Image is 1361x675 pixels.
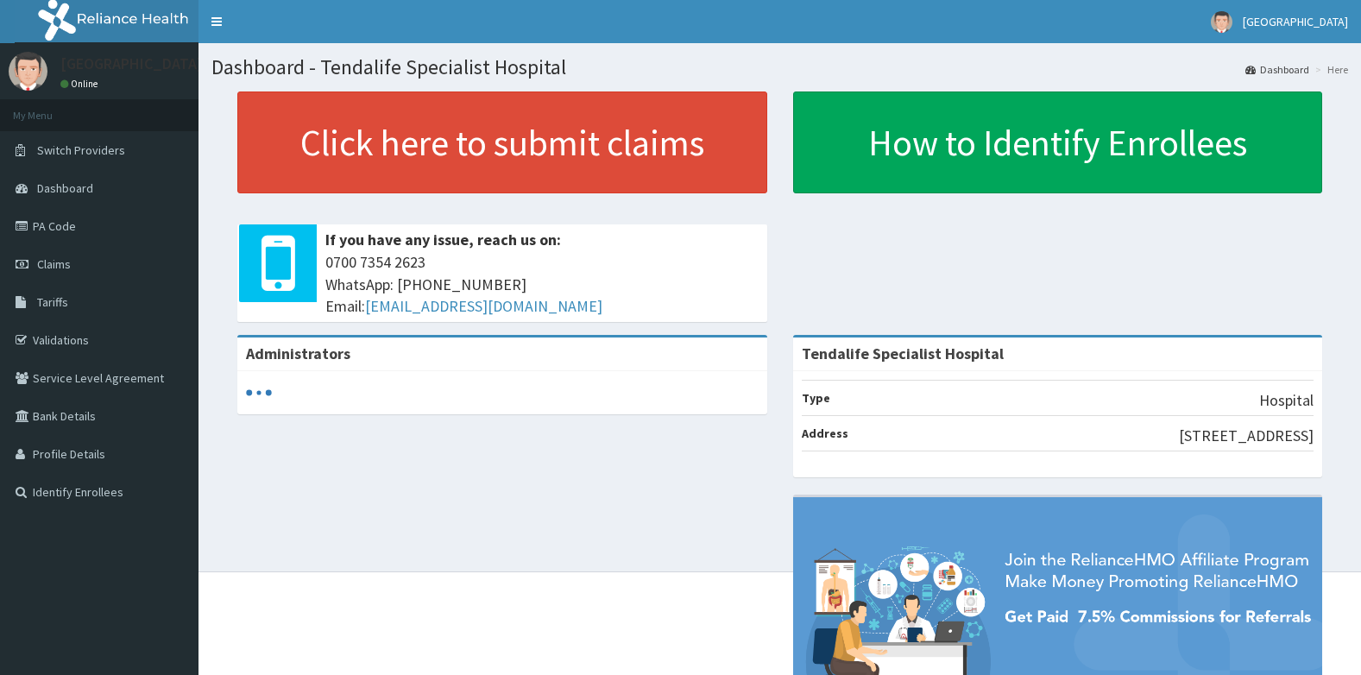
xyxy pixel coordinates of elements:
[1243,14,1348,29] span: [GEOGRAPHIC_DATA]
[802,426,848,441] b: Address
[37,294,68,310] span: Tariffs
[365,296,602,316] a: [EMAIL_ADDRESS][DOMAIN_NAME]
[1211,11,1232,33] img: User Image
[37,256,71,272] span: Claims
[246,344,350,363] b: Administrators
[37,180,93,196] span: Dashboard
[211,56,1348,79] h1: Dashboard - Tendalife Specialist Hospital
[1259,389,1314,412] p: Hospital
[1311,62,1348,77] li: Here
[802,344,1004,363] strong: Tendalife Specialist Hospital
[60,56,203,72] p: [GEOGRAPHIC_DATA]
[793,91,1323,193] a: How to Identify Enrollees
[1179,425,1314,447] p: [STREET_ADDRESS]
[237,91,767,193] a: Click here to submit claims
[1245,62,1309,77] a: Dashboard
[37,142,125,158] span: Switch Providers
[325,230,561,249] b: If you have any issue, reach us on:
[246,380,272,406] svg: audio-loading
[60,78,102,90] a: Online
[325,251,759,318] span: 0700 7354 2623 WhatsApp: [PHONE_NUMBER] Email:
[9,52,47,91] img: User Image
[802,390,830,406] b: Type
